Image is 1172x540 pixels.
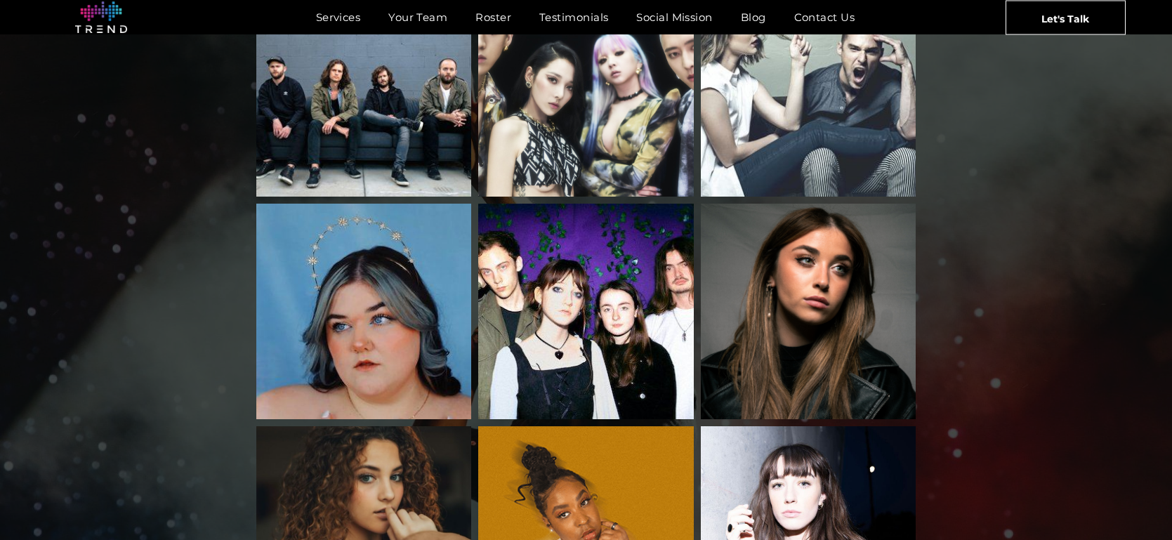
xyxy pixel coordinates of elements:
img: logo [75,1,127,34]
a: Blog [727,7,780,27]
a: Rachel Grae [701,204,916,419]
a: Little Fuss [478,204,694,419]
a: Roster [461,7,525,27]
a: Courtney Govan [256,204,472,419]
a: Your Team [374,7,461,27]
a: Contact Us [780,7,869,27]
span: Let's Talk [1041,1,1089,36]
a: Testimonials [525,7,622,27]
iframe: Chat Widget [920,378,1172,540]
a: Social Mission [622,7,726,27]
a: Services [302,7,375,27]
